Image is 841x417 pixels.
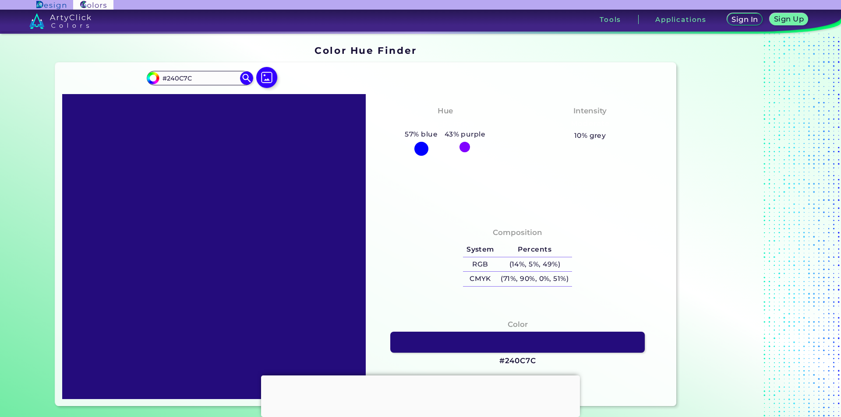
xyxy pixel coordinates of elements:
[463,272,497,286] h5: CMYK
[159,72,240,84] input: type color..
[314,44,417,57] h1: Color Hue Finder
[499,356,536,366] h3: #240C7C
[498,257,572,272] h5: (14%, 5%, 49%)
[463,257,497,272] h5: RGB
[498,272,572,286] h5: (71%, 90%, 0%, 51%)
[261,375,580,415] iframe: Advertisement
[769,13,809,26] a: Sign Up
[256,67,277,88] img: icon picture
[726,13,763,26] a: Sign In
[441,129,489,140] h5: 43% purple
[655,16,707,23] h3: Applications
[438,105,453,117] h4: Hue
[508,318,528,331] h4: Color
[463,242,497,257] h5: System
[574,130,606,141] h5: 10% grey
[29,13,91,29] img: logo_artyclick_colors_white.svg
[498,242,572,257] h5: Percents
[573,105,607,117] h4: Intensity
[567,119,613,129] h3: Moderate
[493,226,542,239] h4: Composition
[680,42,789,410] iframe: Advertisement
[240,71,253,84] img: icon search
[417,119,473,129] h3: Blue-Purple
[731,16,759,23] h5: Sign In
[773,15,804,23] h5: Sign Up
[600,16,621,23] h3: Tools
[36,1,66,9] img: ArtyClick Design logo
[402,129,441,140] h5: 57% blue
